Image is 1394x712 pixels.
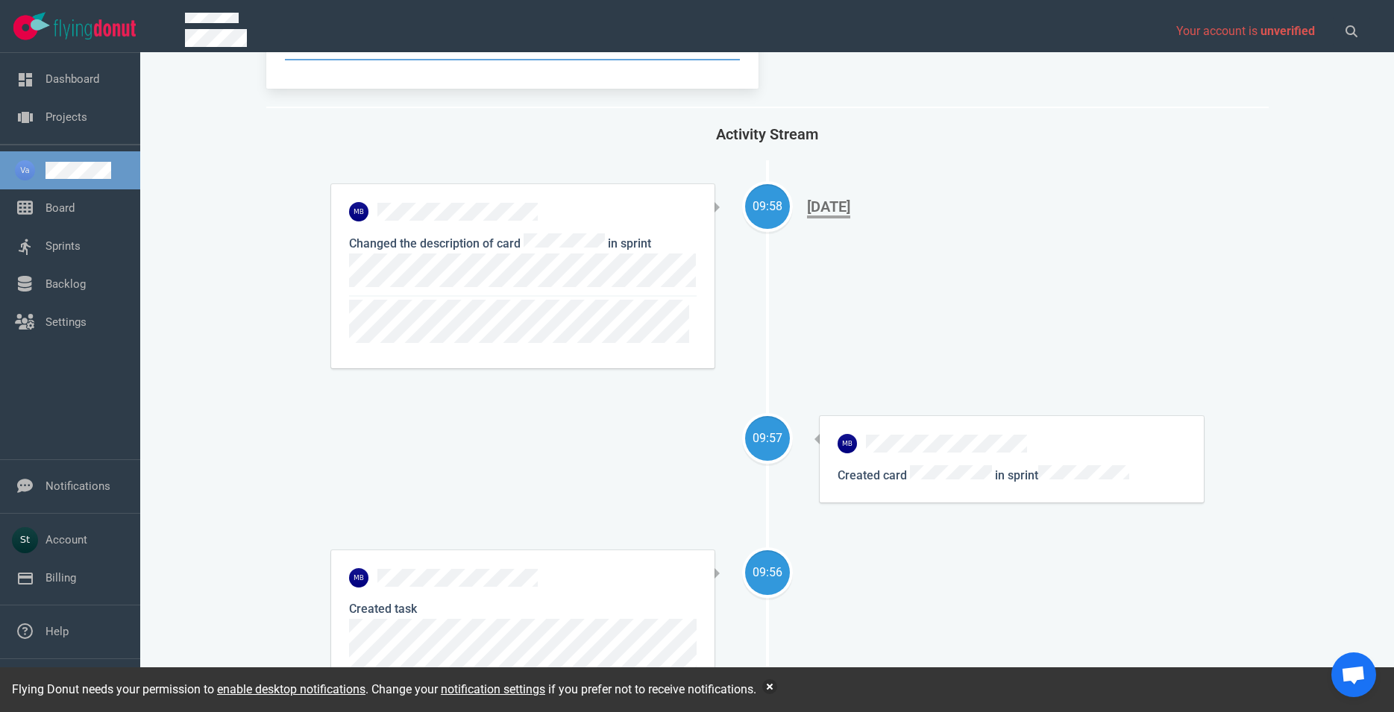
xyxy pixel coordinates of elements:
[716,125,818,143] span: Activity Stream
[45,479,110,493] a: Notifications
[54,19,136,40] img: Flying Donut text logo
[45,110,87,124] a: Projects
[12,682,365,696] span: Flying Donut needs your permission to
[995,468,1129,482] span: in sprint
[745,198,790,215] div: 09:58
[365,682,756,696] span: . Change your if you prefer not to receive notifications.
[349,233,697,350] p: Changed the description of card
[45,277,86,291] a: Backlog
[45,571,76,585] a: Billing
[217,682,365,696] a: enable desktop notifications
[45,239,81,253] a: Sprints
[838,465,1186,485] p: Created card
[45,72,99,86] a: Dashboard
[441,682,545,696] a: notification settings
[745,429,790,447] div: 09:57
[1260,24,1315,38] span: unverified
[1331,652,1376,697] a: Open chat
[807,198,850,218] div: [DATE]
[349,568,368,587] img: 26
[45,625,69,638] a: Help
[838,434,857,453] img: 26
[45,201,75,215] a: Board
[45,315,87,329] a: Settings
[1176,24,1315,38] span: Your account is
[745,564,790,582] div: 09:56
[349,202,368,221] img: 26
[45,533,87,546] a: Account
[349,236,697,289] span: in sprint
